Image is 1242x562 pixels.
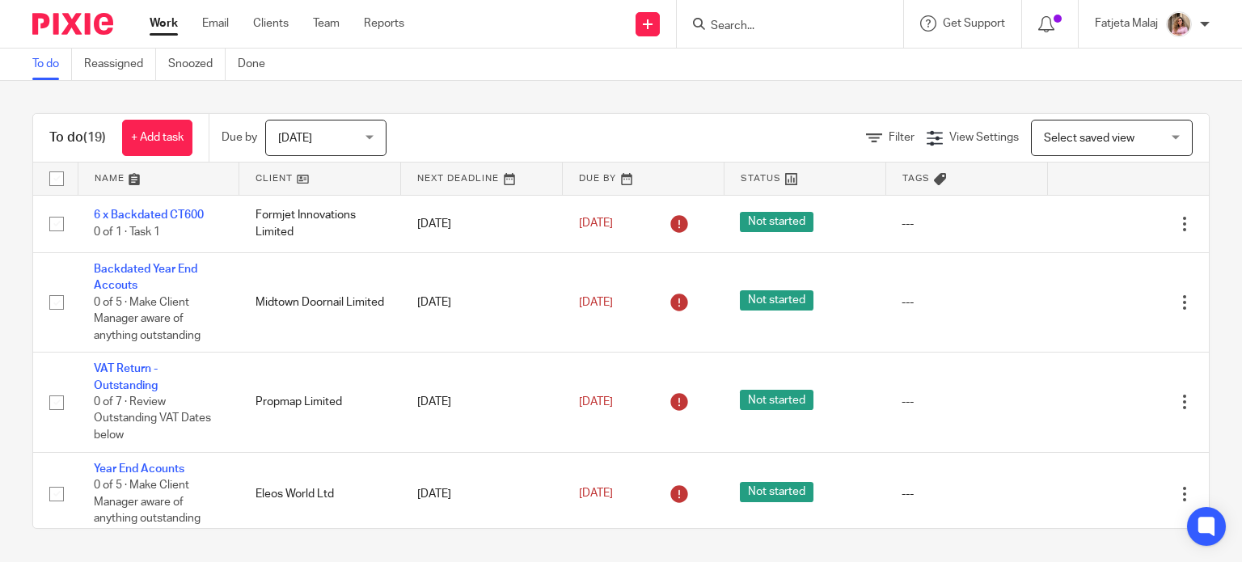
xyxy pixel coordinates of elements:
[238,49,277,80] a: Done
[222,129,257,146] p: Due by
[1166,11,1192,37] img: MicrosoftTeams-image%20(5).png
[49,129,106,146] h1: To do
[94,226,160,238] span: 0 of 1 · Task 1
[239,353,401,452] td: Propmap Limited
[84,49,156,80] a: Reassigned
[902,394,1031,410] div: ---
[740,390,813,410] span: Not started
[150,15,178,32] a: Work
[401,252,563,352] td: [DATE]
[278,133,312,144] span: [DATE]
[709,19,855,34] input: Search
[579,218,613,230] span: [DATE]
[94,209,204,221] a: 6 x Backdated CT600
[1095,15,1158,32] p: Fatjeta Malaj
[579,488,613,499] span: [DATE]
[889,132,915,143] span: Filter
[94,463,184,475] a: Year End Acounts
[364,15,404,32] a: Reports
[740,212,813,232] span: Not started
[740,290,813,311] span: Not started
[94,396,211,441] span: 0 of 7 · Review Outstanding VAT Dates below
[32,49,72,80] a: To do
[313,15,340,32] a: Team
[740,482,813,502] span: Not started
[32,13,113,35] img: Pixie
[401,353,563,452] td: [DATE]
[202,15,229,32] a: Email
[401,195,563,252] td: [DATE]
[949,132,1019,143] span: View Settings
[943,18,1005,29] span: Get Support
[902,174,930,183] span: Tags
[94,297,201,341] span: 0 of 5 · Make Client Manager aware of anything outstanding
[83,131,106,144] span: (19)
[579,396,613,408] span: [DATE]
[253,15,289,32] a: Clients
[239,452,401,535] td: Eleos World Ltd
[902,294,1031,311] div: ---
[579,297,613,308] span: [DATE]
[239,252,401,352] td: Midtown Doornail Limited
[94,480,201,524] span: 0 of 5 · Make Client Manager aware of anything outstanding
[239,195,401,252] td: Formjet Innovations Limited
[94,363,158,391] a: VAT Return - Outstanding
[168,49,226,80] a: Snoozed
[902,486,1031,502] div: ---
[94,264,197,291] a: Backdated Year End Accouts
[902,216,1031,232] div: ---
[122,120,192,156] a: + Add task
[401,452,563,535] td: [DATE]
[1044,133,1134,144] span: Select saved view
